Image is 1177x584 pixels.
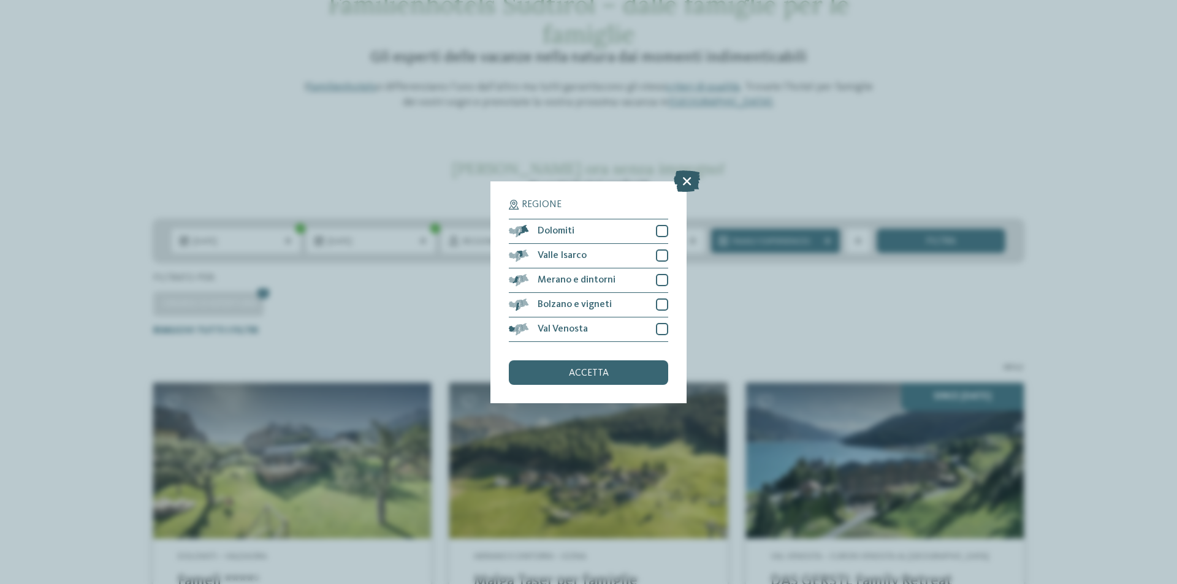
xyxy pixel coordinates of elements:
span: Bolzano e vigneti [538,300,612,309]
span: Regione [522,200,562,210]
span: Merano e dintorni [538,275,615,285]
span: Dolomiti [538,226,574,236]
span: Val Venosta [538,324,588,334]
span: accetta [569,368,609,378]
span: Valle Isarco [538,251,587,260]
